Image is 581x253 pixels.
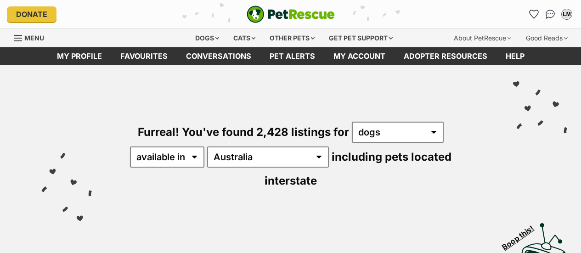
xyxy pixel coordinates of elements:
[14,29,51,45] a: Menu
[496,47,534,65] a: Help
[562,10,571,19] div: LM
[138,125,349,139] span: Furreal! You've found 2,428 listings for
[265,150,451,187] span: including pets located interstate
[263,29,321,47] div: Other pets
[543,7,558,22] a: Conversations
[526,7,574,22] ul: Account quick links
[111,47,177,65] a: Favourites
[324,47,395,65] a: My account
[227,29,262,47] div: Cats
[447,29,518,47] div: About PetRescue
[189,29,226,47] div: Dogs
[24,34,44,42] span: Menu
[247,6,335,23] img: logo-e224e6f780fb5917bec1dbf3a21bbac754714ae5b6737aabdf751b685950b380.svg
[247,6,335,23] a: PetRescue
[395,47,496,65] a: Adopter resources
[546,10,555,19] img: chat-41dd97257d64d25036548639549fe6c8038ab92f7586957e7f3b1b290dea8141.svg
[526,7,541,22] a: Favourites
[7,6,56,22] a: Donate
[559,7,574,22] button: My account
[501,218,543,251] span: Boop this!
[322,29,399,47] div: Get pet support
[519,29,574,47] div: Good Reads
[48,47,111,65] a: My profile
[260,47,324,65] a: Pet alerts
[177,47,260,65] a: conversations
